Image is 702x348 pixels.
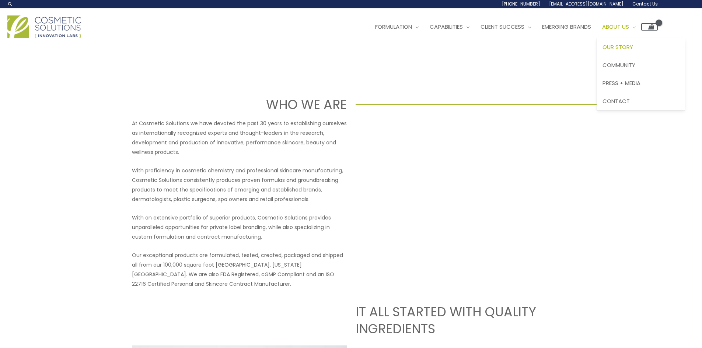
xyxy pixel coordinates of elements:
[632,1,658,7] span: Contact Us
[549,1,624,7] span: [EMAIL_ADDRESS][DOMAIN_NAME]
[370,16,424,38] a: Formulation
[7,1,13,7] a: Search icon link
[356,119,570,239] iframe: Get to know Cosmetic Solutions Private Label Skin Care
[597,74,685,92] a: Press + Media
[603,79,640,87] span: Press + Media
[542,23,591,31] span: Emerging Brands
[46,95,347,113] h1: WHO WE ARE
[375,23,412,31] span: Formulation
[602,23,629,31] span: About Us
[603,43,633,51] span: Our Story
[597,56,685,74] a: Community
[537,16,597,38] a: Emerging Brands
[481,23,524,31] span: Client Success
[641,23,658,31] a: View Shopping Cart, empty
[356,303,570,337] h2: IT ALL STARTED WITH QUALITY INGREDIENTS
[597,38,685,56] a: Our Story
[603,97,630,105] span: Contact
[603,61,635,69] span: Community
[424,16,475,38] a: Capabilities
[7,15,81,38] img: Cosmetic Solutions Logo
[597,92,685,110] a: Contact
[132,119,347,157] p: At Cosmetic Solutions we have devoted the past 30 years to establishing ourselves as internationa...
[132,166,347,204] p: With proficiency in cosmetic chemistry and professional skincare manufacturing, Cosmetic Solution...
[132,213,347,242] p: With an extensive portfolio of superior products, Cosmetic Solutions provides unparalleled opport...
[430,23,463,31] span: Capabilities
[132,250,347,289] p: Our exceptional products are formulated, tested, created, packaged and shipped all from our 100,0...
[502,1,540,7] span: [PHONE_NUMBER]
[597,16,641,38] a: About Us
[475,16,537,38] a: Client Success
[364,16,658,38] nav: Site Navigation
